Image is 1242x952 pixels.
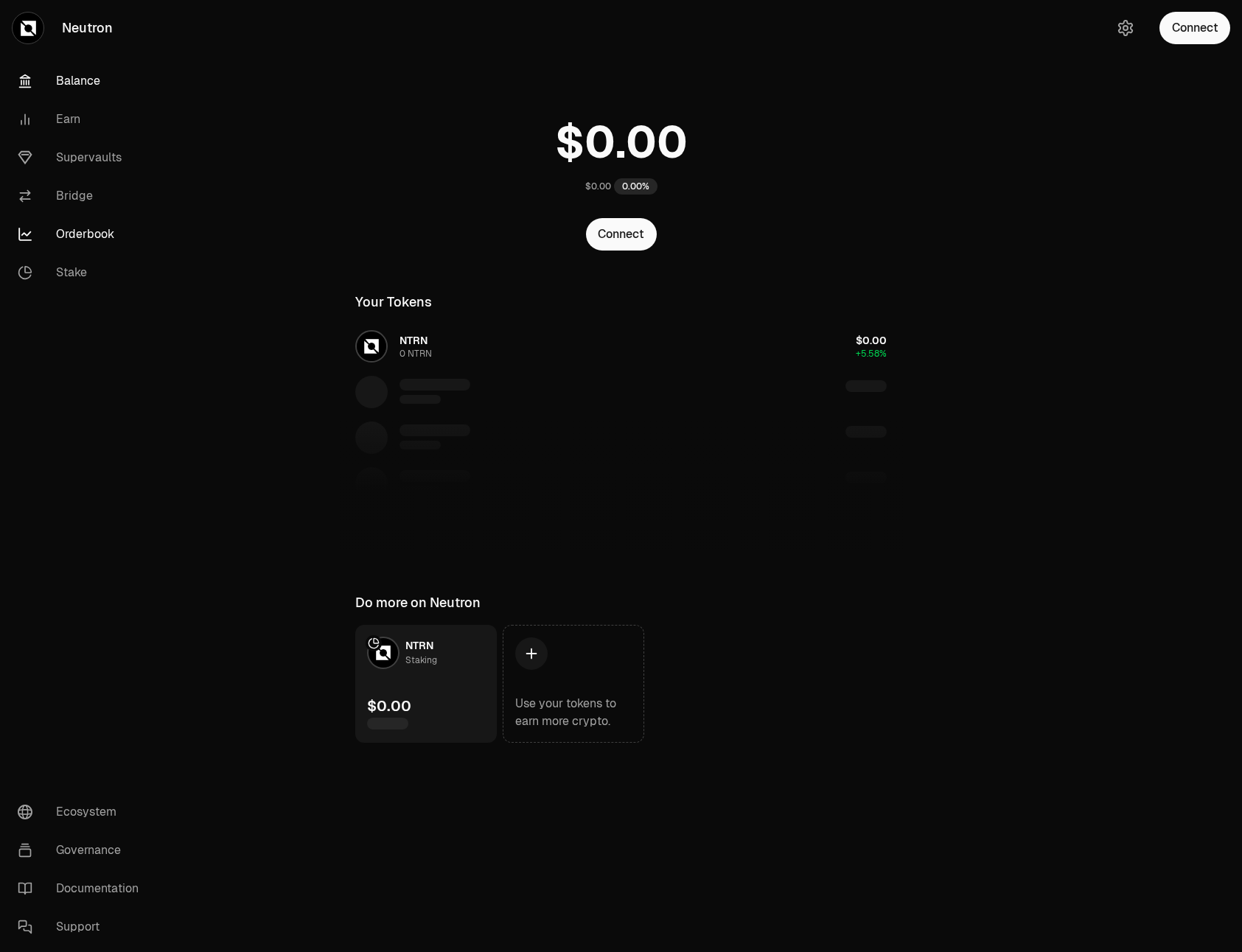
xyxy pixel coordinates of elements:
[6,908,159,946] a: Support
[503,625,644,743] a: Use your tokens to earn more crypto.
[1159,12,1230,44] button: Connect
[6,139,159,177] a: Supervaults
[614,178,657,195] div: 0.00%
[405,639,433,652] span: NTRN
[6,253,159,292] a: Stake
[6,100,159,139] a: Earn
[405,653,437,668] div: Staking
[367,696,411,716] div: $0.00
[355,592,481,613] div: Do more on Neutron
[6,177,159,215] a: Bridge
[6,869,159,908] a: Documentation
[6,62,159,100] a: Balance
[6,215,159,253] a: Orderbook
[585,181,611,192] div: $0.00
[6,831,159,869] a: Governance
[369,638,398,668] img: NTRN Logo
[355,625,497,743] a: NTRN LogoNTRNStaking$0.00
[355,292,432,312] div: Your Tokens
[6,793,159,831] a: Ecosystem
[586,218,657,251] button: Connect
[515,695,632,730] div: Use your tokens to earn more crypto.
